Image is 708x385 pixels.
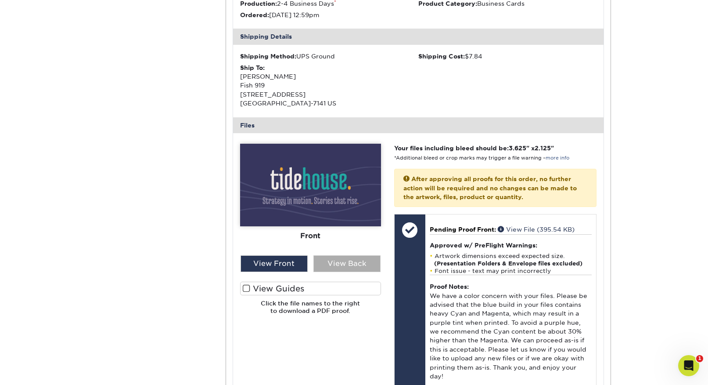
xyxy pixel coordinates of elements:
span: Pending Proof Front: [430,226,496,233]
a: more info [546,155,569,161]
strong: After approving all proofs for this order, no further action will be required and no changes can ... [403,175,577,200]
span: 3.625 [509,145,526,152]
h4: Approved w/ PreFlight Warnings: [430,242,592,249]
span: 2.125 [535,145,551,152]
div: Shipping Details [233,29,604,44]
strong: Your files including bleed should be: " x " [394,145,554,152]
small: *Additional bleed or crop marks may trigger a file warning – [394,155,569,161]
div: View Back [313,255,381,272]
a: View File (395.54 KB) [498,226,575,233]
li: [DATE] 12:59pm [240,11,418,19]
strong: Ordered: [240,11,269,18]
div: Front [240,226,381,246]
strong: Ship To: [240,64,265,71]
strong: Proof Notes: [430,283,469,290]
div: $7.84 [418,52,597,61]
div: View Front [241,255,308,272]
li: Artwork dimensions exceed expected size. [430,252,592,267]
div: Files [233,117,604,133]
iframe: Intercom live chat [678,355,699,376]
strong: Shipping Method: [240,53,296,60]
div: UPS Ground [240,52,418,61]
li: Font issue - text may print incorrectly [430,267,592,275]
strong: (Presentation Folders & Envelope files excluded) [434,260,582,267]
label: View Guides [240,282,381,295]
span: 1 [696,355,703,362]
h6: Click the file names to the right to download a PDF proof. [240,300,381,321]
div: [PERSON_NAME] Fish 919 [STREET_ADDRESS] [GEOGRAPHIC_DATA]-7141 US [240,63,418,108]
strong: Shipping Cost: [418,53,465,60]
